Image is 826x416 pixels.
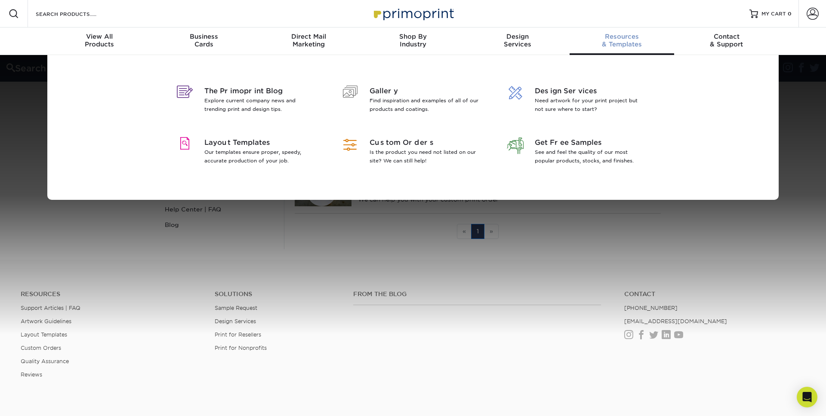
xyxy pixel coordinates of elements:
div: Industry [361,33,465,48]
a: The Primoprint Blog Explore current company news and trending print and design tips. [172,76,324,127]
input: SEARCH PRODUCTS..... [35,9,119,19]
a: Quality Assurance [21,358,69,364]
span: Get Free Samples [535,138,646,148]
a: Resources& Templates [570,28,674,55]
a: Layout Templates Our templates ensure proper, speedy, accurate production of your job. [172,127,324,179]
span: Design [465,33,570,40]
a: Print for Nonprofits [215,345,267,351]
a: Design Services Need artwork for your print project but not sure where to start? [502,76,654,127]
div: & Templates [570,33,674,48]
span: Gallery [370,86,481,96]
p: See and feel the quality of our most popular products, stocks, and finishes. [535,148,646,165]
span: Layout Templates [204,138,316,148]
img: Primoprint [370,4,456,23]
a: Layout Templates [21,331,67,338]
span: View All [47,33,152,40]
a: Reviews [21,371,42,378]
p: Need artwork for your print project but not sure where to start? [535,96,646,113]
div: Open Intercom Messenger [797,387,817,407]
div: Marketing [256,33,361,48]
div: Cards [152,33,256,48]
p: Explore current company news and trending print and design tips. [204,96,316,113]
p: Find inspiration and examples of all of our products and coatings. [370,96,481,113]
div: Products [47,33,152,48]
span: Shop By [361,33,465,40]
span: Custom Orders [370,138,481,148]
a: Print for Resellers [215,331,261,338]
a: Gallery Find inspiration and examples of all of our products and coatings. [337,76,489,127]
a: Custom Orders Is the product you need not listed on our site? We can still help! [337,127,489,179]
span: 0 [788,11,792,17]
a: View AllProducts [47,28,152,55]
span: Business [152,33,256,40]
a: DesignServices [465,28,570,55]
div: & Support [674,33,779,48]
span: Direct Mail [256,33,361,40]
span: The Primoprint Blog [204,86,316,96]
span: Resources [570,33,674,40]
span: Contact [674,33,779,40]
p: Is the product you need not listed on our site? We can still help! [370,148,481,165]
div: Services [465,33,570,48]
a: Contact& Support [674,28,779,55]
a: Get Free Samples See and feel the quality of our most popular products, stocks, and finishes. [502,127,654,179]
span: Design Services [535,86,646,96]
a: Shop ByIndustry [361,28,465,55]
a: BusinessCards [152,28,256,55]
span: MY CART [761,10,786,18]
p: Our templates ensure proper, speedy, accurate production of your job. [204,148,316,165]
a: Custom Orders [21,345,61,351]
a: Direct MailMarketing [256,28,361,55]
